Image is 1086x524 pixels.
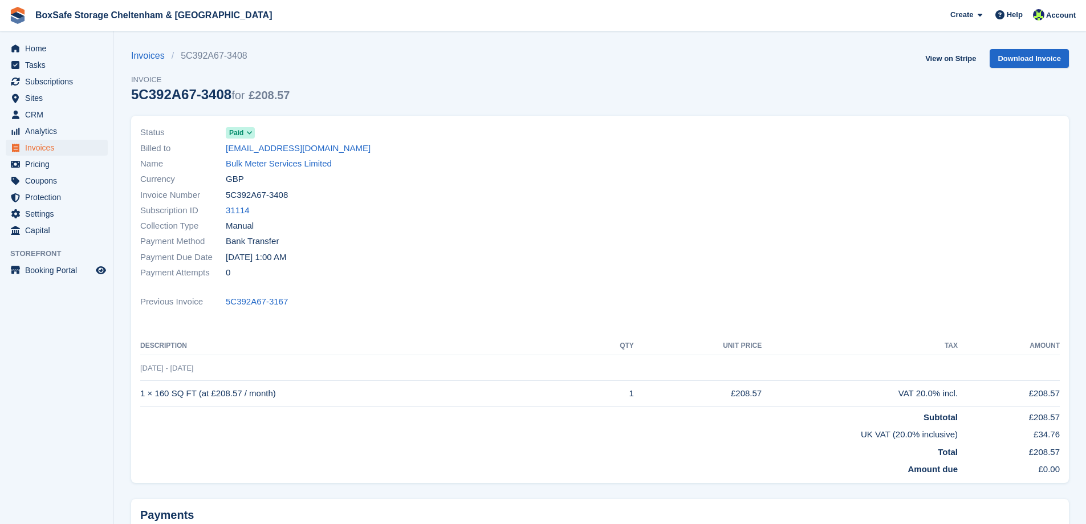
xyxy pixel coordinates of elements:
a: Invoices [131,49,172,63]
a: menu [6,74,108,90]
h2: Payments [140,508,1060,522]
span: Storefront [10,248,113,259]
nav: breadcrumbs [131,49,290,63]
a: menu [6,262,108,278]
td: 1 [587,381,633,407]
span: Name [140,157,226,170]
a: menu [6,57,108,73]
img: Charlie Hammond [1033,9,1044,21]
span: Currency [140,173,226,186]
div: VAT 20.0% incl. [762,387,958,400]
td: £208.57 [634,381,762,407]
img: stora-icon-8386f47178a22dfd0bd8f6a31ec36ba5ce8667c1dd55bd0f319d3a0aa187defe.svg [9,7,26,24]
span: Subscription ID [140,204,226,217]
a: Bulk Meter Services Limited [226,157,332,170]
span: Analytics [25,123,93,139]
th: Amount [958,337,1060,355]
a: Preview store [94,263,108,277]
span: Paid [229,128,243,138]
span: £208.57 [249,89,290,101]
th: Tax [762,337,958,355]
span: Invoices [25,140,93,156]
span: Create [950,9,973,21]
td: £0.00 [958,458,1060,476]
a: 31114 [226,204,250,217]
span: Payment Method [140,235,226,248]
a: menu [6,222,108,238]
td: £208.57 [958,441,1060,459]
span: Tasks [25,57,93,73]
th: Description [140,337,587,355]
a: menu [6,156,108,172]
span: Invoice [131,74,290,86]
a: menu [6,140,108,156]
td: 1 × 160 SQ FT (at £208.57 / month) [140,381,587,407]
strong: Subtotal [924,412,958,422]
strong: Total [938,447,958,457]
span: Subscriptions [25,74,93,90]
td: £208.57 [958,381,1060,407]
td: £208.57 [958,406,1060,424]
th: Unit Price [634,337,762,355]
a: 5C392A67-3167 [226,295,288,308]
a: menu [6,173,108,189]
span: Capital [25,222,93,238]
span: Settings [25,206,93,222]
a: menu [6,40,108,56]
span: Help [1007,9,1023,21]
span: Billed to [140,142,226,155]
span: Payment Attempts [140,266,226,279]
td: UK VAT (20.0% inclusive) [140,424,958,441]
span: Manual [226,220,254,233]
span: Pricing [25,156,93,172]
span: 5C392A67-3408 [226,189,288,202]
span: Protection [25,189,93,205]
span: Bank Transfer [226,235,279,248]
span: [DATE] - [DATE] [140,364,193,372]
div: 5C392A67-3408 [131,87,290,102]
span: GBP [226,173,244,186]
span: Status [140,126,226,139]
td: £34.76 [958,424,1060,441]
span: 0 [226,266,230,279]
a: menu [6,123,108,139]
span: for [231,89,245,101]
a: View on Stripe [921,49,981,68]
a: menu [6,107,108,123]
span: Sites [25,90,93,106]
a: Paid [226,126,255,139]
a: BoxSafe Storage Cheltenham & [GEOGRAPHIC_DATA] [31,6,276,25]
a: Download Invoice [990,49,1069,68]
span: Invoice Number [140,189,226,202]
a: menu [6,206,108,222]
span: Home [25,40,93,56]
span: Previous Invoice [140,295,226,308]
span: CRM [25,107,93,123]
strong: Amount due [908,464,958,474]
span: Payment Due Date [140,251,226,264]
time: 2025-08-13 00:00:00 UTC [226,251,286,264]
a: [EMAIL_ADDRESS][DOMAIN_NAME] [226,142,371,155]
span: Coupons [25,173,93,189]
span: Collection Type [140,220,226,233]
th: QTY [587,337,633,355]
a: menu [6,189,108,205]
span: Booking Portal [25,262,93,278]
span: Account [1046,10,1076,21]
a: menu [6,90,108,106]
